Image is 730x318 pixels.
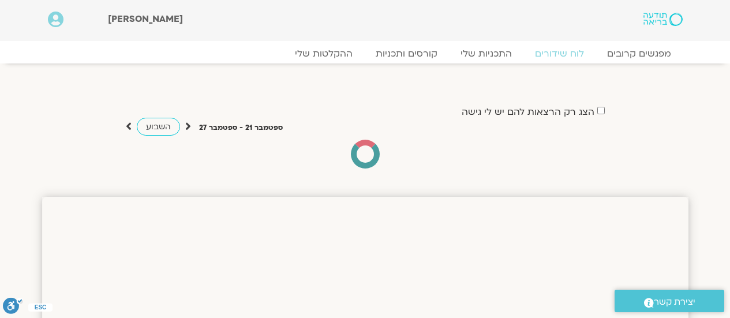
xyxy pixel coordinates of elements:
span: [PERSON_NAME] [108,13,183,25]
p: ספטמבר 21 - ספטמבר 27 [199,122,283,134]
a: קורסים ותכניות [364,48,449,59]
a: מפגשים קרובים [596,48,683,59]
a: השבוע [137,118,180,136]
a: התכניות שלי [449,48,523,59]
nav: Menu [48,48,683,59]
label: הצג רק הרצאות להם יש לי גישה [462,107,594,117]
span: יצירת קשר [654,294,695,310]
a: לוח שידורים [523,48,596,59]
span: השבוע [146,121,171,132]
a: יצירת קשר [615,290,724,312]
a: ההקלטות שלי [283,48,364,59]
